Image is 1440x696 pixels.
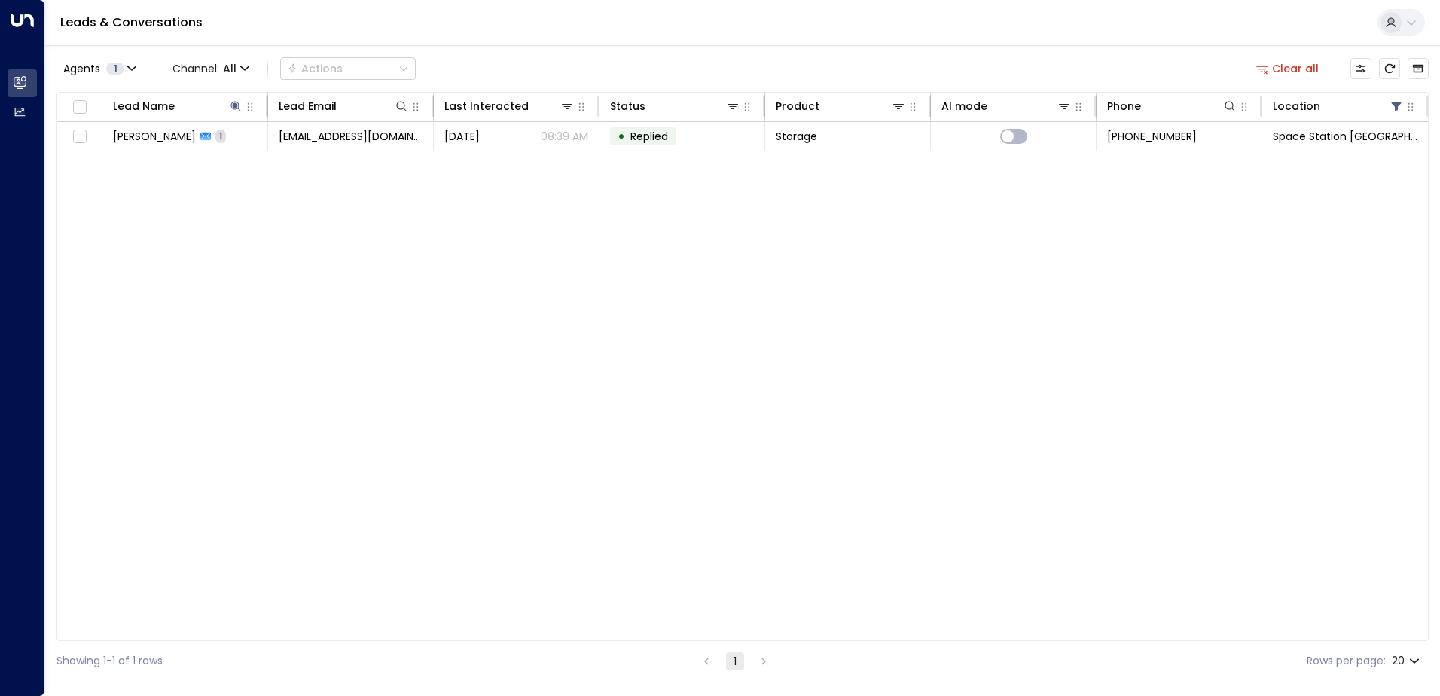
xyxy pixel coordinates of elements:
[444,97,529,115] div: Last Interacted
[444,97,575,115] div: Last Interacted
[1273,129,1417,144] span: Space Station Banbury
[941,97,1072,115] div: AI mode
[1107,97,1141,115] div: Phone
[1350,58,1371,79] button: Customize
[279,97,337,115] div: Lead Email
[166,58,255,79] span: Channel:
[697,652,773,670] nav: pagination navigation
[223,63,236,75] span: All
[113,97,243,115] div: Lead Name
[610,97,740,115] div: Status
[70,127,89,146] span: Toggle select row
[541,129,588,144] p: 08:39 AM
[106,63,124,75] span: 1
[726,652,744,670] button: page 1
[113,97,175,115] div: Lead Name
[1107,129,1197,144] span: +447694296118
[56,58,142,79] button: Agents1
[776,97,906,115] div: Product
[630,129,668,144] span: Replied
[1408,58,1429,79] button: Archived Leads
[113,129,196,144] span: Abraham Cook
[287,62,343,75] div: Actions
[280,57,416,80] div: Button group with a nested menu
[70,98,89,117] span: Toggle select all
[610,97,645,115] div: Status
[166,58,255,79] button: Channel:All
[280,57,416,80] button: Actions
[776,97,819,115] div: Product
[618,124,625,149] div: •
[1107,97,1237,115] div: Phone
[444,129,480,144] span: Aug 13, 2025
[63,63,100,74] span: Agents
[56,653,163,669] div: Showing 1-1 of 1 rows
[1392,650,1423,672] div: 20
[776,129,817,144] span: Storage
[941,97,987,115] div: AI mode
[1273,97,1404,115] div: Location
[60,14,203,31] a: Leads & Conversations
[1379,58,1400,79] span: Refresh
[1250,58,1326,79] button: Clear all
[1273,97,1320,115] div: Location
[1307,653,1386,669] label: Rows per page:
[279,129,423,144] span: mikiditi@gmail.com
[215,130,226,142] span: 1
[279,97,409,115] div: Lead Email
